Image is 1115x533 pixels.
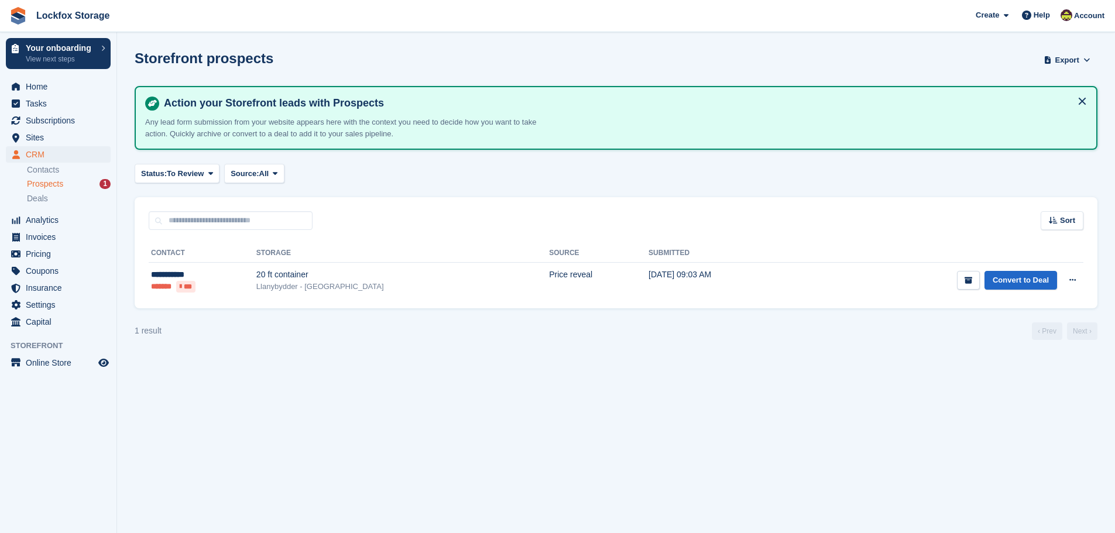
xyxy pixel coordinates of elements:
[9,7,27,25] img: stora-icon-8386f47178a22dfd0bd8f6a31ec36ba5ce8667c1dd55bd0f319d3a0aa187defe.svg
[6,78,111,95] a: menu
[26,297,96,313] span: Settings
[259,168,269,180] span: All
[97,356,111,370] a: Preview store
[100,179,111,189] div: 1
[256,269,549,281] div: 20 ft container
[145,116,555,139] p: Any lead form submission from your website appears here with the context you need to decide how y...
[159,97,1087,110] h4: Action your Storefront leads with Prospects
[135,164,219,183] button: Status: To Review
[26,314,96,330] span: Capital
[26,112,96,129] span: Subscriptions
[976,9,999,21] span: Create
[6,112,111,129] a: menu
[26,95,96,112] span: Tasks
[6,280,111,296] a: menu
[549,244,649,263] th: Source
[1034,9,1050,21] span: Help
[6,229,111,245] a: menu
[149,244,256,263] th: Contact
[1060,215,1075,226] span: Sort
[231,168,259,180] span: Source:
[27,178,63,190] span: Prospects
[6,263,111,279] a: menu
[26,229,96,245] span: Invoices
[11,340,116,352] span: Storefront
[649,244,792,263] th: Submitted
[256,244,549,263] th: Storage
[6,146,111,163] a: menu
[6,212,111,228] a: menu
[26,54,95,64] p: View next steps
[26,263,96,279] span: Coupons
[6,314,111,330] a: menu
[1055,54,1079,66] span: Export
[1032,322,1062,340] a: Previous
[224,164,284,183] button: Source: All
[6,95,111,112] a: menu
[27,178,111,190] a: Prospects 1
[1030,322,1100,340] nav: Page
[135,325,162,337] div: 1 result
[27,192,111,205] a: Deals
[26,280,96,296] span: Insurance
[984,271,1057,290] a: Convert to Deal
[141,168,167,180] span: Status:
[6,246,111,262] a: menu
[26,146,96,163] span: CRM
[26,44,95,52] p: Your onboarding
[26,212,96,228] span: Analytics
[26,78,96,95] span: Home
[27,164,111,176] a: Contacts
[1061,9,1072,21] img: Dan Shepherd
[26,246,96,262] span: Pricing
[27,193,48,204] span: Deals
[32,6,114,25] a: Lockfox Storage
[649,263,792,299] td: [DATE] 09:03 AM
[26,129,96,146] span: Sites
[549,263,649,299] td: Price reveal
[1067,322,1097,340] a: Next
[6,355,111,371] a: menu
[26,355,96,371] span: Online Store
[1074,10,1104,22] span: Account
[256,281,549,293] div: Llanybydder - [GEOGRAPHIC_DATA]
[1041,50,1093,70] button: Export
[6,38,111,69] a: Your onboarding View next steps
[135,50,273,66] h1: Storefront prospects
[6,129,111,146] a: menu
[167,168,204,180] span: To Review
[6,297,111,313] a: menu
